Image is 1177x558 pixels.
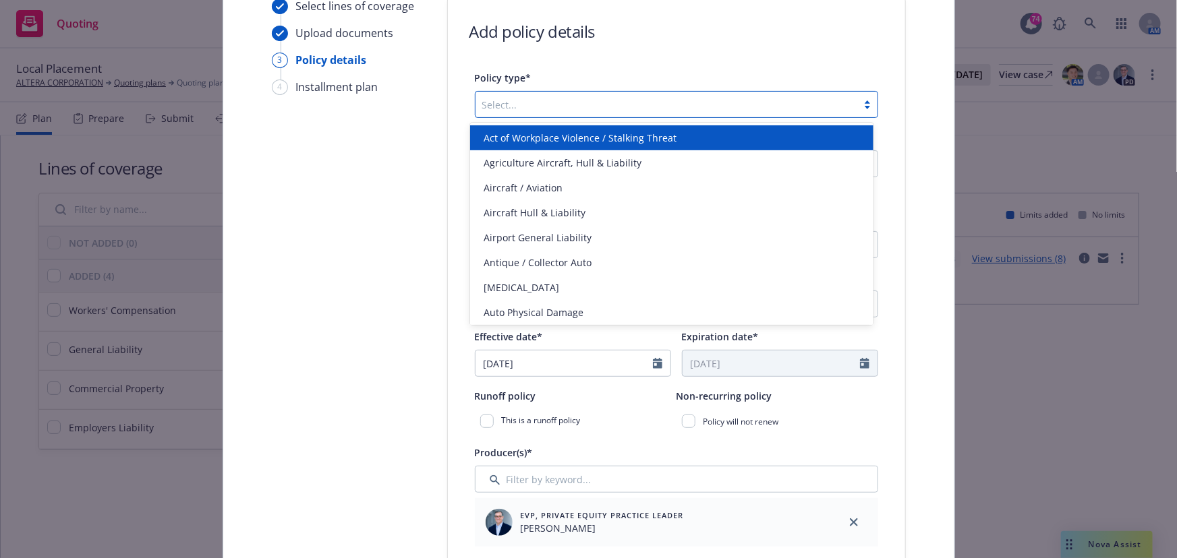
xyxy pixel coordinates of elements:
[475,466,878,493] input: Filter by keyword...
[475,390,536,402] span: Runoff policy
[484,206,585,220] span: Aircraft Hull & Liability
[677,390,772,402] span: Non-recurring policy
[653,358,662,369] svg: Calendar
[484,156,641,170] span: Agriculture Aircraft, Hull & Liability
[469,20,595,42] h1: Add policy details
[521,521,684,535] span: [PERSON_NAME]
[296,79,378,95] div: Installment plan
[484,230,592,245] span: Airport General Liability
[296,25,394,41] div: Upload documents
[484,255,592,270] span: Antique / Collector Auto
[272,53,288,68] div: 3
[683,350,860,376] input: MM/DD/YYYY
[484,305,583,319] span: Auto Physical Damage
[846,514,862,530] a: close
[475,409,677,433] div: This is a runoff policy
[476,350,653,376] input: MM/DD/YYYY
[272,80,288,95] div: 4
[860,358,869,369] svg: Calendar
[475,330,543,343] span: Effective date*
[682,330,759,343] span: Expiration date*
[475,71,532,84] span: Policy type*
[484,280,559,294] span: [MEDICAL_DATA]
[484,181,563,195] span: Aircraft / Aviation
[296,52,367,68] div: Policy details
[677,409,878,433] div: Policy will not renew
[521,509,684,521] span: EVP, Private Equity Practice Leader
[475,446,533,459] span: Producer(s)*
[486,509,513,536] img: employee photo
[484,131,677,145] span: Act of Workplace Violence / Stalking Threat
